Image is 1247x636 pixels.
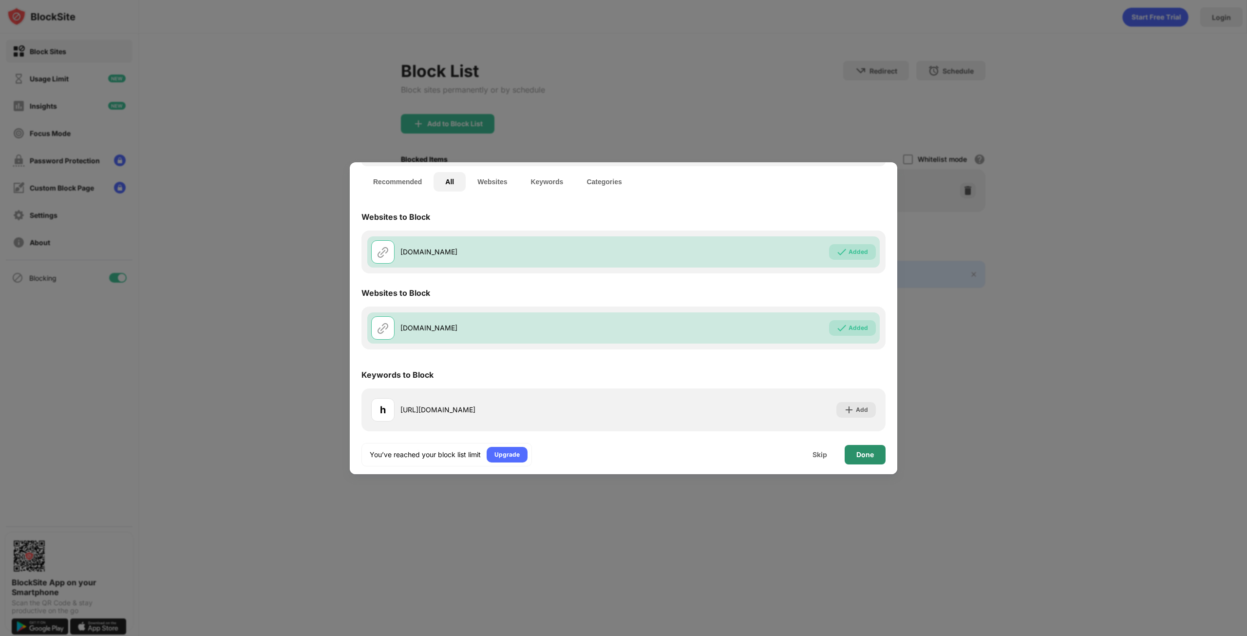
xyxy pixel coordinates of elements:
[361,212,430,222] div: Websites to Block
[856,405,868,415] div: Add
[494,450,520,460] div: Upgrade
[361,172,434,192] button: Recommended
[400,405,623,415] div: [URL][DOMAIN_NAME]
[575,172,633,192] button: Categories
[377,322,389,334] img: url.svg
[370,450,481,460] div: You’ve reached your block list limit
[849,323,868,333] div: Added
[812,451,827,459] div: Skip
[400,247,623,257] div: [DOMAIN_NAME]
[361,288,430,298] div: Websites to Block
[434,172,466,192] button: All
[361,370,434,380] div: Keywords to Block
[519,172,575,192] button: Keywords
[377,246,389,258] img: url.svg
[380,403,386,417] div: h
[466,172,519,192] button: Websites
[849,247,868,257] div: Added
[400,323,623,333] div: [DOMAIN_NAME]
[856,451,874,459] div: Done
